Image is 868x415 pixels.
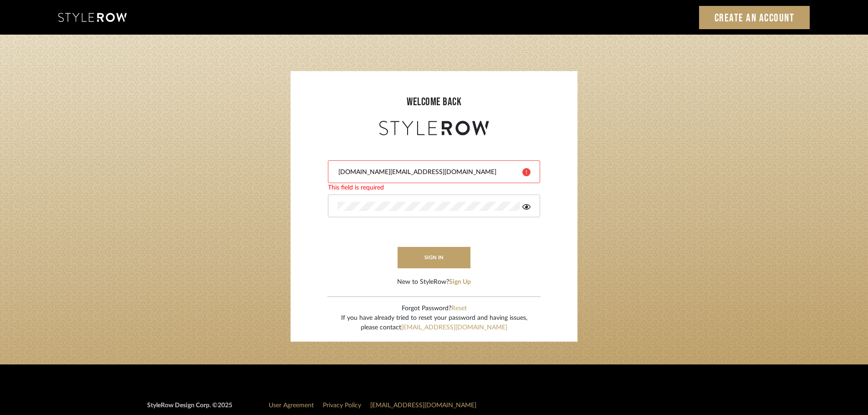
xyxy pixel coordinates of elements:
div: Forgot Password? [341,304,527,313]
a: Privacy Policy [323,402,361,409]
a: [EMAIL_ADDRESS][DOMAIN_NAME] [370,402,476,409]
a: [EMAIL_ADDRESS][DOMAIN_NAME] [401,324,507,331]
button: sign in [398,247,470,268]
button: Sign Up [449,277,471,287]
input: Email Address [337,168,516,177]
div: welcome back [300,94,568,110]
div: If you have already tried to reset your password and having issues, please contact [341,313,527,333]
div: New to StyleRow? [397,277,471,287]
a: Create an Account [699,6,810,29]
button: Reset [451,304,467,313]
a: User Agreement [269,402,314,409]
div: This field is required [328,183,540,193]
